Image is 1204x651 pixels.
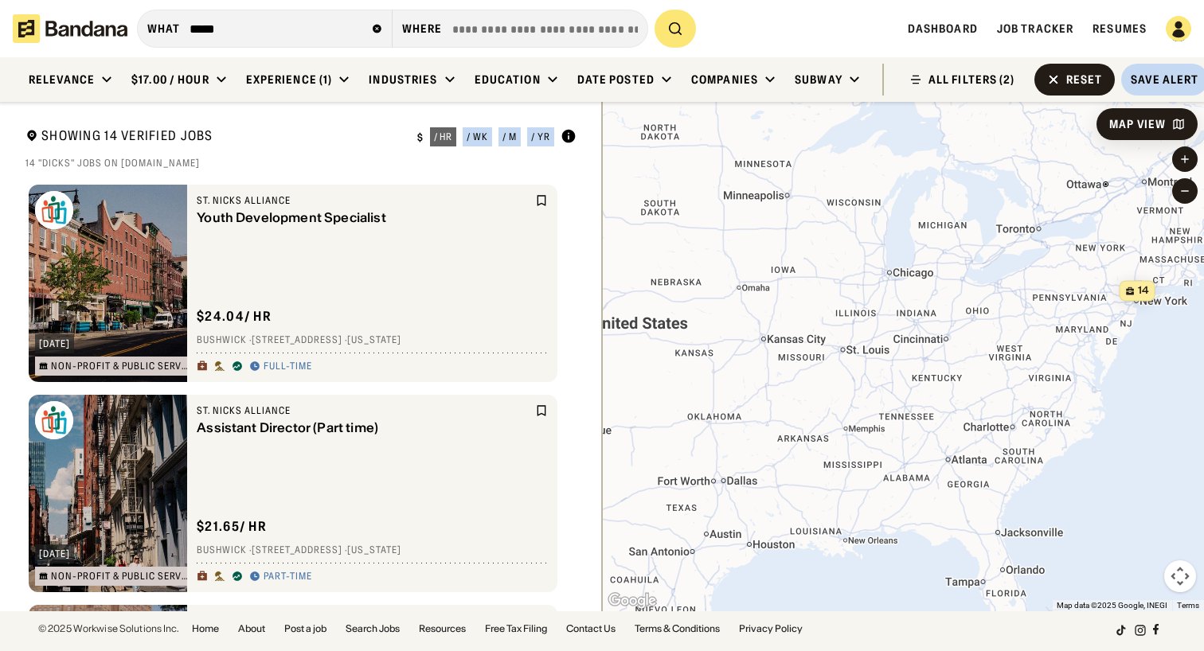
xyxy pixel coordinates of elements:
div: © 2025 Workwise Solutions Inc. [38,624,179,633]
span: Map data ©2025 Google, INEGI [1057,601,1167,610]
div: Map View [1109,119,1166,130]
a: Post a job [284,624,326,633]
a: Free Tax Filing [485,624,547,633]
img: St. Nicks Alliance logo [35,401,73,439]
a: Resources [419,624,466,633]
div: $ 24.04 / hr [197,308,272,325]
a: Search Jobs [346,624,400,633]
div: $17.00 / hour [131,72,209,87]
div: $ [417,131,424,144]
a: Open this area in Google Maps (opens a new window) [606,591,659,611]
div: Part-time [264,571,312,583]
div: 14 "dicks" jobs on [DOMAIN_NAME] [25,157,577,170]
div: Where [402,21,443,36]
div: $ 21.65 / hr [197,518,267,535]
div: Reset [1066,74,1103,85]
div: what [147,21,180,36]
div: Bushwick · [STREET_ADDRESS] · [US_STATE] [197,334,548,347]
div: Relevance [29,72,95,87]
div: Save Alert [1131,72,1198,87]
a: Home [192,624,219,633]
a: Terms (opens in new tab) [1177,601,1199,610]
a: Resumes [1093,21,1147,36]
a: Job Tracker [997,21,1073,36]
div: / m [502,132,517,142]
div: [DATE] [39,339,70,349]
div: Assistant Director (Part time) [197,420,532,435]
div: Full-time [264,361,312,373]
div: ALL FILTERS (2) [928,74,1015,85]
div: / hr [434,132,453,142]
a: Contact Us [566,624,616,633]
div: Industries [369,72,437,87]
div: Non-Profit & Public Service [51,361,190,371]
div: Youth Development Specialist [197,210,532,225]
div: Date Posted [577,72,655,87]
img: Google [606,591,659,611]
div: Education [475,72,541,87]
div: Non-Profit & Public Service [51,571,190,581]
div: / wk [467,132,488,142]
div: grid [25,178,577,612]
div: [DATE] [39,549,70,559]
img: St. Nicks Alliance logo [35,191,73,229]
div: St. Nicks Alliance [197,194,532,207]
div: St. Nicks Alliance [197,404,532,417]
div: Companies [691,72,758,87]
span: 14 [1138,284,1149,298]
div: Experience (1) [246,72,333,87]
img: Bandana logotype [13,14,127,43]
button: Map camera controls [1164,560,1196,592]
a: Terms & Conditions [635,624,720,633]
div: Bushwick · [STREET_ADDRESS] · [US_STATE] [197,544,548,557]
a: Dashboard [908,21,978,36]
div: / yr [531,132,550,142]
a: About [238,624,265,633]
div: Subway [795,72,842,87]
a: Privacy Policy [739,624,803,633]
div: Showing 14 Verified Jobs [25,127,405,147]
